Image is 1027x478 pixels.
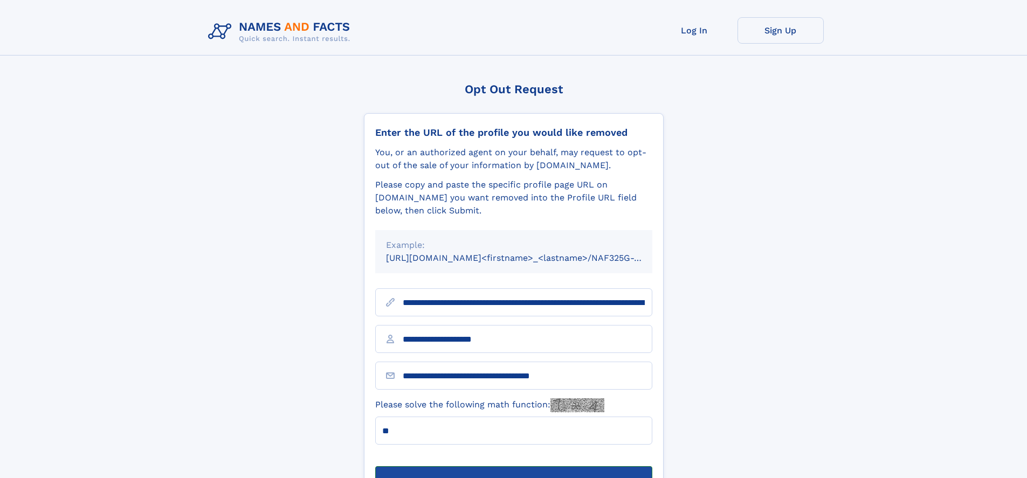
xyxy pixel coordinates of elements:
[386,239,642,252] div: Example:
[651,17,737,44] a: Log In
[737,17,824,44] a: Sign Up
[375,178,652,217] div: Please copy and paste the specific profile page URL on [DOMAIN_NAME] you want removed into the Pr...
[386,253,673,263] small: [URL][DOMAIN_NAME]<firstname>_<lastname>/NAF325G-xxxxxxxx
[204,17,359,46] img: Logo Names and Facts
[375,146,652,172] div: You, or an authorized agent on your behalf, may request to opt-out of the sale of your informatio...
[375,127,652,138] div: Enter the URL of the profile you would like removed
[364,82,664,96] div: Opt Out Request
[375,398,604,412] label: Please solve the following math function:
